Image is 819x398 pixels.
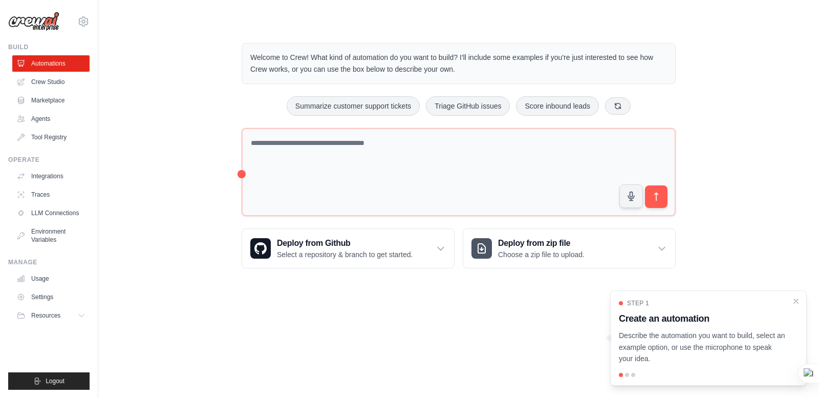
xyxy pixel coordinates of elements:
a: Automations [12,55,90,72]
span: Resources [31,311,60,320]
a: Usage [12,270,90,287]
span: Logout [46,377,64,385]
p: Select a repository & branch to get started. [277,249,413,260]
div: Operate [8,156,90,164]
div: Build [8,43,90,51]
p: Choose a zip file to upload. [498,249,585,260]
a: LLM Connections [12,205,90,221]
p: Welcome to Crew! What kind of automation do you want to build? I'll include some examples if you'... [250,52,667,75]
h3: Create an automation [619,311,786,326]
span: Step 1 [627,299,649,307]
p: Describe the automation you want to build, select an example option, or use the microphone to spe... [619,330,786,365]
img: Logo [8,12,59,31]
a: Agents [12,111,90,127]
button: Summarize customer support tickets [287,96,420,116]
button: Logout [8,372,90,390]
a: Environment Variables [12,223,90,248]
h3: Deploy from Github [277,237,413,249]
a: Traces [12,186,90,203]
div: Manage [8,258,90,266]
button: Score inbound leads [516,96,599,116]
a: Integrations [12,168,90,184]
h3: Deploy from zip file [498,237,585,249]
a: Marketplace [12,92,90,109]
a: Tool Registry [12,129,90,145]
button: Triage GitHub issues [426,96,510,116]
a: Crew Studio [12,74,90,90]
button: Resources [12,307,90,324]
a: Settings [12,289,90,305]
button: Close walkthrough [792,297,800,305]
